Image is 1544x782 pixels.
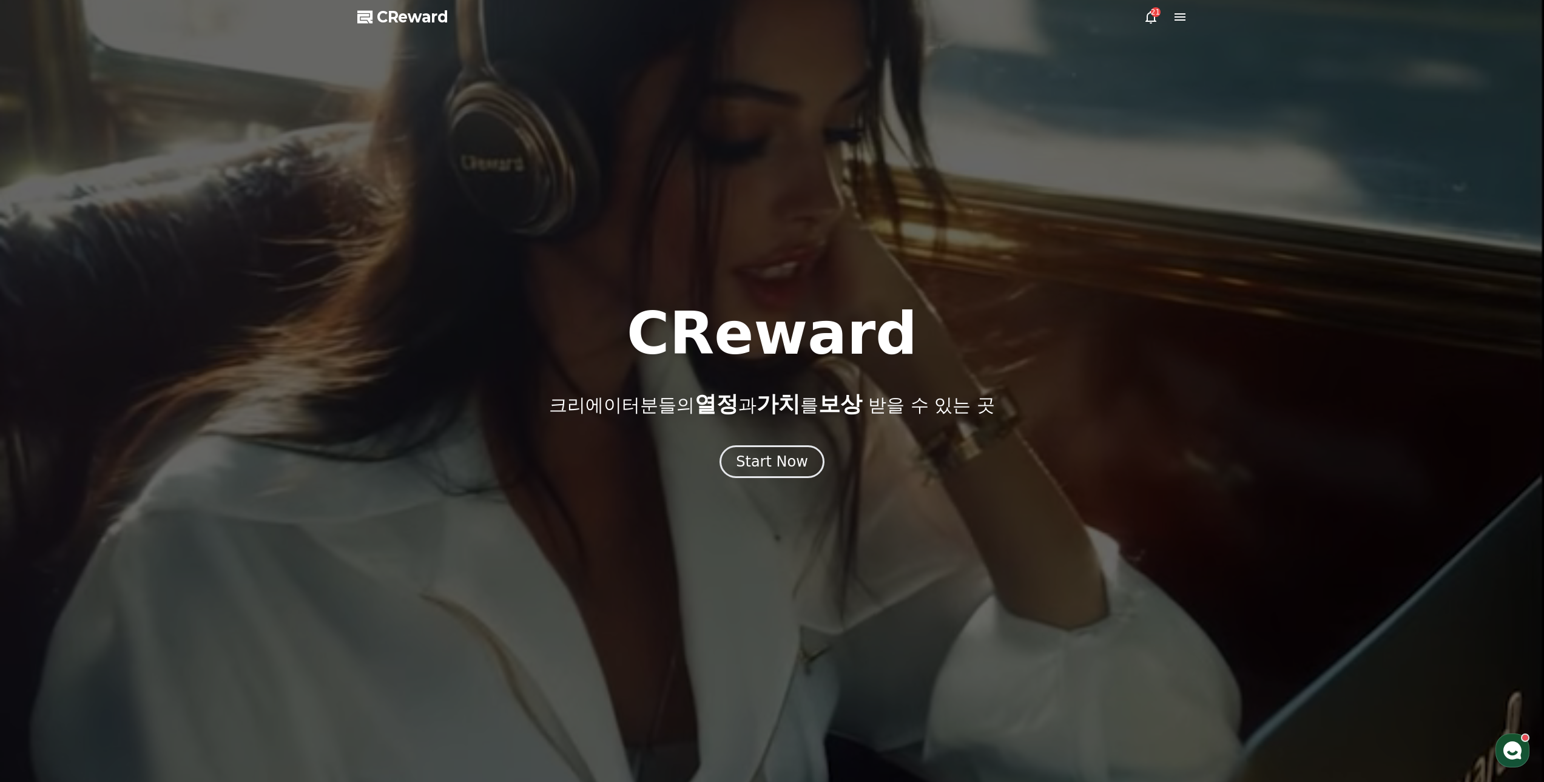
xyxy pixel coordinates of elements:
p: 크리에이터분들의 과 를 받을 수 있는 곳 [549,392,994,416]
span: 가치 [757,391,800,416]
h1: CReward [627,305,917,363]
a: 21 [1144,10,1158,24]
div: 21 [1151,7,1161,17]
a: 홈 [4,385,80,415]
span: 대화 [111,403,126,413]
div: Start Now [736,452,808,471]
a: 대화 [80,385,157,415]
span: 홈 [38,403,46,413]
span: 보상 [818,391,862,416]
button: Start Now [720,445,824,478]
a: CReward [357,7,448,27]
span: 설정 [187,403,202,413]
a: Start Now [720,457,824,469]
a: 설정 [157,385,233,415]
span: CReward [377,7,448,27]
span: 열정 [695,391,738,416]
